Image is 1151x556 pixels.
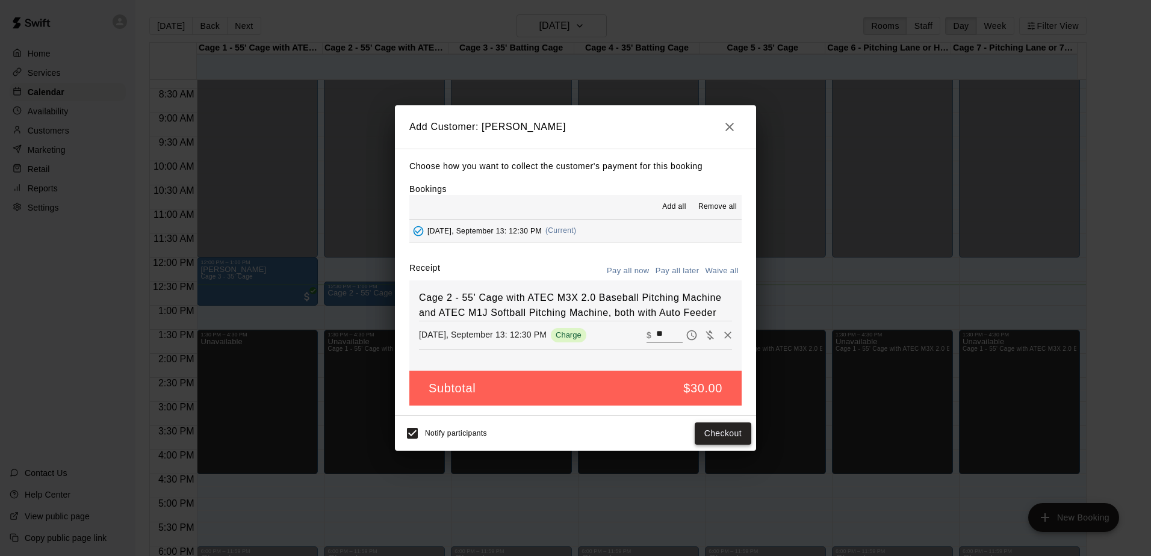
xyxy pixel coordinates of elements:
[409,222,427,240] button: Added - Collect Payment
[409,159,742,174] p: Choose how you want to collect the customer's payment for this booking
[395,105,756,149] h2: Add Customer: [PERSON_NAME]
[419,290,732,321] h6: Cage 2 - 55' Cage with ATEC M3X 2.0 Baseball Pitching Machine and ATEC M1J Softball Pitching Mach...
[551,330,586,339] span: Charge
[701,329,719,339] span: Waive payment
[425,430,487,438] span: Notify participants
[604,262,653,280] button: Pay all now
[419,329,547,341] p: [DATE], September 13: 12:30 PM
[653,262,703,280] button: Pay all later
[409,262,440,280] label: Receipt
[683,329,701,339] span: Pay later
[719,326,737,344] button: Remove
[409,184,447,194] label: Bookings
[683,380,722,397] h5: $30.00
[427,226,542,235] span: [DATE], September 13: 12:30 PM
[409,220,742,242] button: Added - Collect Payment[DATE], September 13: 12:30 PM(Current)
[545,226,577,235] span: (Current)
[695,422,751,445] button: Checkout
[429,380,476,397] h5: Subtotal
[702,262,742,280] button: Waive all
[655,197,693,217] button: Add all
[698,201,737,213] span: Remove all
[662,201,686,213] span: Add all
[693,197,742,217] button: Remove all
[647,329,651,341] p: $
